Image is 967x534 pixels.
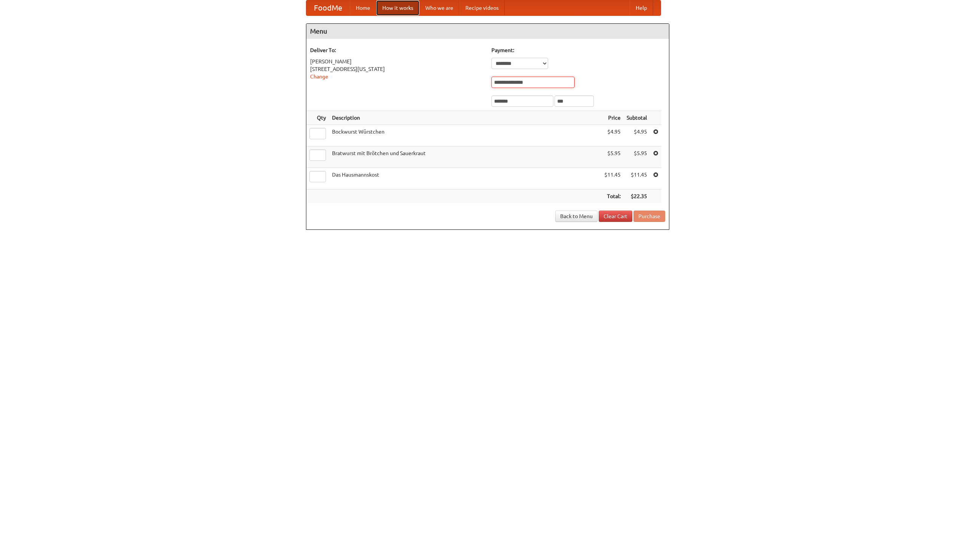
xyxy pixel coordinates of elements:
[624,168,650,189] td: $11.45
[624,189,650,203] th: $22.35
[633,211,665,222] button: Purchase
[601,189,624,203] th: Total:
[601,125,624,146] td: $4.95
[630,0,653,15] a: Help
[601,146,624,168] td: $5.95
[329,168,601,189] td: Das Hausmannskost
[310,74,328,80] a: Change
[459,0,505,15] a: Recipe videos
[555,211,598,222] a: Back to Menu
[624,146,650,168] td: $5.95
[310,65,484,73] div: [STREET_ADDRESS][US_STATE]
[306,24,669,39] h4: Menu
[329,125,601,146] td: Bockwurst Würstchen
[306,0,350,15] a: FoodMe
[601,111,624,125] th: Price
[601,168,624,189] td: $11.45
[310,58,484,65] div: [PERSON_NAME]
[491,46,665,54] h5: Payment:
[599,211,632,222] a: Clear Cart
[306,111,329,125] th: Qty
[350,0,376,15] a: Home
[329,111,601,125] th: Description
[419,0,459,15] a: Who we are
[376,0,419,15] a: How it works
[329,146,601,168] td: Bratwurst mit Brötchen und Sauerkraut
[310,46,484,54] h5: Deliver To:
[624,111,650,125] th: Subtotal
[624,125,650,146] td: $4.95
